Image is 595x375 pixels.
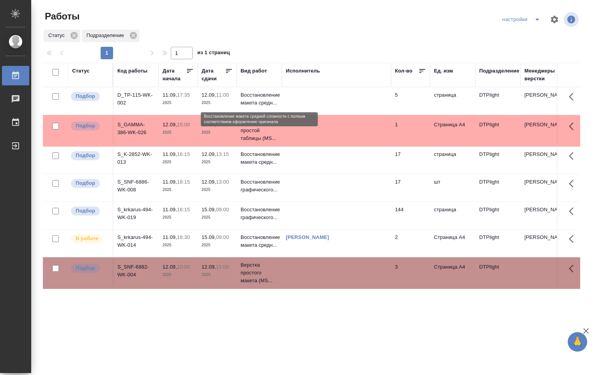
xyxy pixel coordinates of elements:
[82,30,140,42] div: Подразделение
[524,67,562,83] div: Менеджеры верстки
[177,264,190,270] p: 10:00
[286,234,329,240] a: [PERSON_NAME]
[391,117,430,144] td: 1
[241,150,278,166] p: Восстановление макета средн...
[216,207,229,212] p: 09:00
[202,264,216,270] p: 12.09,
[202,271,233,279] p: 2025
[177,92,190,98] p: 17:35
[177,122,190,127] p: 15:00
[70,178,109,189] div: Можно подбирать исполнителей
[202,207,216,212] p: 15.09,
[202,186,233,194] p: 2025
[216,92,229,98] p: 11:00
[524,150,562,158] p: [PERSON_NAME]
[76,264,95,272] p: Подбор
[216,179,229,185] p: 13:00
[524,121,562,129] p: [PERSON_NAME]
[70,121,109,131] div: Можно подбирать исполнителей
[163,207,177,212] p: 11.09,
[202,158,233,166] p: 2025
[564,87,583,106] button: Здесь прячутся важные кнопки
[163,264,177,270] p: 12.09,
[70,233,109,244] div: Исполнитель выполняет работу
[241,206,278,221] p: Восстановление графического...
[475,87,521,115] td: DTPlight
[475,174,521,202] td: DTPlight
[44,30,80,42] div: Статус
[391,174,430,202] td: 17
[163,186,194,194] p: 2025
[241,91,278,107] p: Восстановление макета средн...
[177,234,190,240] p: 16:30
[241,178,278,194] p: Восстановление графического...
[475,259,521,287] td: DTPlight
[202,99,233,107] p: 2025
[391,87,430,115] td: 5
[113,87,159,115] td: D_TP-115-WK-002
[113,230,159,257] td: S_krkarus-494-WK-014
[70,150,109,161] div: Можно подбирать исполнителей
[564,174,583,193] button: Здесь прячутся важные кнопки
[113,147,159,174] td: S_K-2852-WK-013
[76,152,95,159] p: Подбор
[202,122,216,127] p: 12.09,
[113,259,159,287] td: S_SNF-6882-WK-004
[430,230,475,257] td: Страница А4
[72,67,90,75] div: Статус
[43,10,80,23] span: Работы
[430,259,475,287] td: Страница А4
[163,151,177,157] p: 11.09,
[524,206,562,214] p: [PERSON_NAME]
[216,151,229,157] p: 13:15
[163,214,194,221] p: 2025
[87,32,127,39] p: Подразделение
[475,147,521,174] td: DTPlight
[76,179,95,187] p: Подбор
[76,207,95,215] p: Подбор
[430,174,475,202] td: шт
[564,12,580,27] span: Посмотреть информацию
[216,264,229,270] p: 11:00
[564,117,583,136] button: Здесь прячутся важные кнопки
[286,67,320,75] div: Исполнитель
[430,87,475,115] td: страница
[76,122,95,130] p: Подбор
[391,230,430,257] td: 2
[430,202,475,229] td: страница
[564,147,583,165] button: Здесь прячутся важные кнопки
[197,48,230,59] span: из 1 страниц
[163,179,177,185] p: 11.09,
[163,129,194,136] p: 2025
[202,234,216,240] p: 15.09,
[524,178,562,186] p: [PERSON_NAME]
[564,259,583,278] button: Здесь прячутся важные кнопки
[163,122,177,127] p: 12.09,
[202,129,233,136] p: 2025
[524,233,562,241] p: [PERSON_NAME]
[70,263,109,274] div: Можно подбирать исполнителей
[163,92,177,98] p: 11.09,
[113,117,159,144] td: S_GAMMA-386-WK-026
[479,67,519,75] div: Подразделение
[163,271,194,279] p: 2025
[202,214,233,221] p: 2025
[70,206,109,216] div: Можно подбирать исполнителей
[241,67,267,75] div: Вид работ
[76,92,95,100] p: Подбор
[163,67,186,83] div: Дата начала
[475,202,521,229] td: DTPlight
[391,202,430,229] td: 144
[163,241,194,249] p: 2025
[202,67,225,83] div: Дата сдачи
[430,147,475,174] td: страница
[564,230,583,248] button: Здесь прячутся важные кнопки
[524,91,562,99] p: [PERSON_NAME]
[241,119,278,142] p: Верстка простой таблицы (MS...
[391,259,430,287] td: 3
[163,234,177,240] p: 11.09,
[475,117,521,144] td: DTPlight
[395,67,413,75] div: Кол-во
[241,261,278,285] p: Верстка простого макета (MS...
[70,91,109,102] div: Можно подбирать исполнителей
